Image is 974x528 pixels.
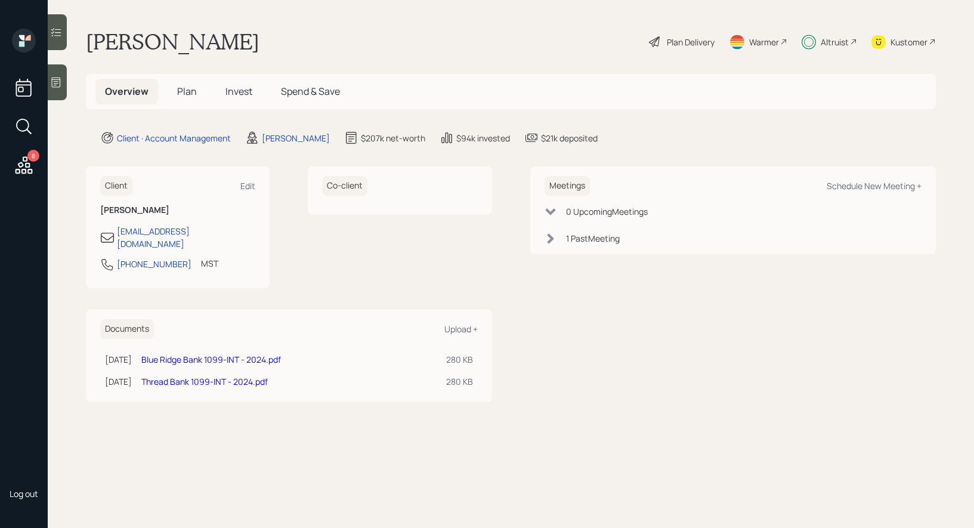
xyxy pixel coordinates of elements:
div: 1 Past Meeting [566,232,620,245]
div: Log out [10,488,38,499]
div: 280 KB [446,375,473,388]
div: 8 [27,150,39,162]
div: Warmer [749,36,779,48]
h6: Documents [100,319,154,339]
h6: [PERSON_NAME] [100,205,255,215]
div: Edit [240,180,255,192]
h6: Co-client [322,176,367,196]
a: Thread Bank 1099-INT - 2024.pdf [141,376,268,387]
h1: [PERSON_NAME] [86,29,259,55]
div: [DATE] [105,353,132,366]
h6: Meetings [545,176,590,196]
div: Altruist [821,36,849,48]
a: Blue Ridge Bank 1099-INT - 2024.pdf [141,354,281,365]
div: $94k invested [456,132,510,144]
span: Plan [177,85,197,98]
span: Overview [105,85,149,98]
div: Client · Account Management [117,132,231,144]
h6: Client [100,176,132,196]
div: [DATE] [105,375,132,388]
div: Kustomer [890,36,927,48]
img: treva-nostdahl-headshot.png [12,450,36,474]
div: Plan Delivery [667,36,715,48]
div: MST [201,257,218,270]
div: 280 KB [446,353,473,366]
div: Upload + [444,323,478,335]
div: [PERSON_NAME] [262,132,330,144]
div: Schedule New Meeting + [827,180,922,192]
span: Invest [225,85,252,98]
div: $21k deposited [541,132,598,144]
span: Spend & Save [281,85,340,98]
div: $207k net-worth [361,132,425,144]
div: 0 Upcoming Meeting s [566,205,648,218]
div: [EMAIL_ADDRESS][DOMAIN_NAME] [117,225,255,250]
div: [PHONE_NUMBER] [117,258,191,270]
